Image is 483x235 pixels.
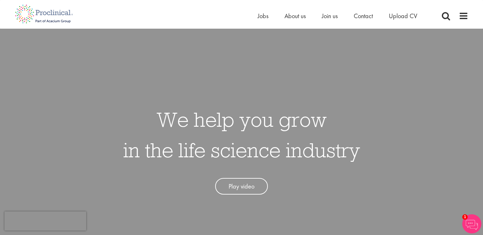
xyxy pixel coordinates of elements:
img: Chatbot [462,214,481,233]
a: Join us [322,12,338,20]
a: Upload CV [389,12,417,20]
a: Jobs [258,12,268,20]
h1: We help you grow in the life science industry [123,104,360,165]
a: Play video [215,178,268,195]
a: About us [284,12,306,20]
span: 1 [462,214,468,220]
a: Contact [354,12,373,20]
